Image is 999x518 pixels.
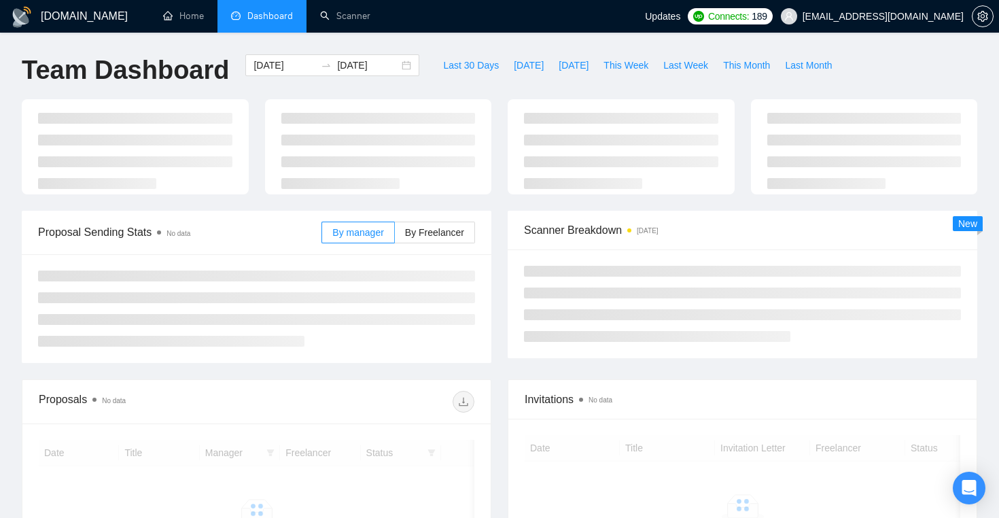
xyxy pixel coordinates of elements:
img: upwork-logo.png [693,11,704,22]
span: This Month [723,58,770,73]
input: Start date [253,58,315,73]
button: [DATE] [506,54,551,76]
div: Proposals [39,391,257,413]
span: Connects: [708,9,749,24]
span: By Freelancer [405,227,464,238]
button: Last Month [777,54,839,76]
span: New [958,218,977,229]
span: Last 30 Days [443,58,499,73]
span: No data [589,396,612,404]
button: This Week [596,54,656,76]
span: Invitations [525,391,960,408]
span: Last Month [785,58,832,73]
span: Updates [645,11,680,22]
h1: Team Dashboard [22,54,229,86]
span: Last Week [663,58,708,73]
span: dashboard [231,11,241,20]
button: setting [972,5,994,27]
span: Proposal Sending Stats [38,224,321,241]
span: [DATE] [559,58,589,73]
span: No data [102,397,126,404]
a: setting [972,11,994,22]
span: swap-right [321,60,332,71]
span: 189 [752,9,767,24]
span: [DATE] [514,58,544,73]
a: homeHome [163,10,204,22]
button: This Month [716,54,777,76]
div: Open Intercom Messenger [953,472,985,504]
a: searchScanner [320,10,370,22]
span: user [784,12,794,21]
button: Last Week [656,54,716,76]
span: setting [972,11,993,22]
span: to [321,60,332,71]
span: This Week [603,58,648,73]
span: Scanner Breakdown [524,222,961,239]
span: No data [166,230,190,237]
img: logo [11,6,33,28]
time: [DATE] [637,227,658,235]
button: [DATE] [551,54,596,76]
span: Dashboard [247,10,293,22]
span: By manager [332,227,383,238]
button: Last 30 Days [436,54,506,76]
input: End date [337,58,399,73]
